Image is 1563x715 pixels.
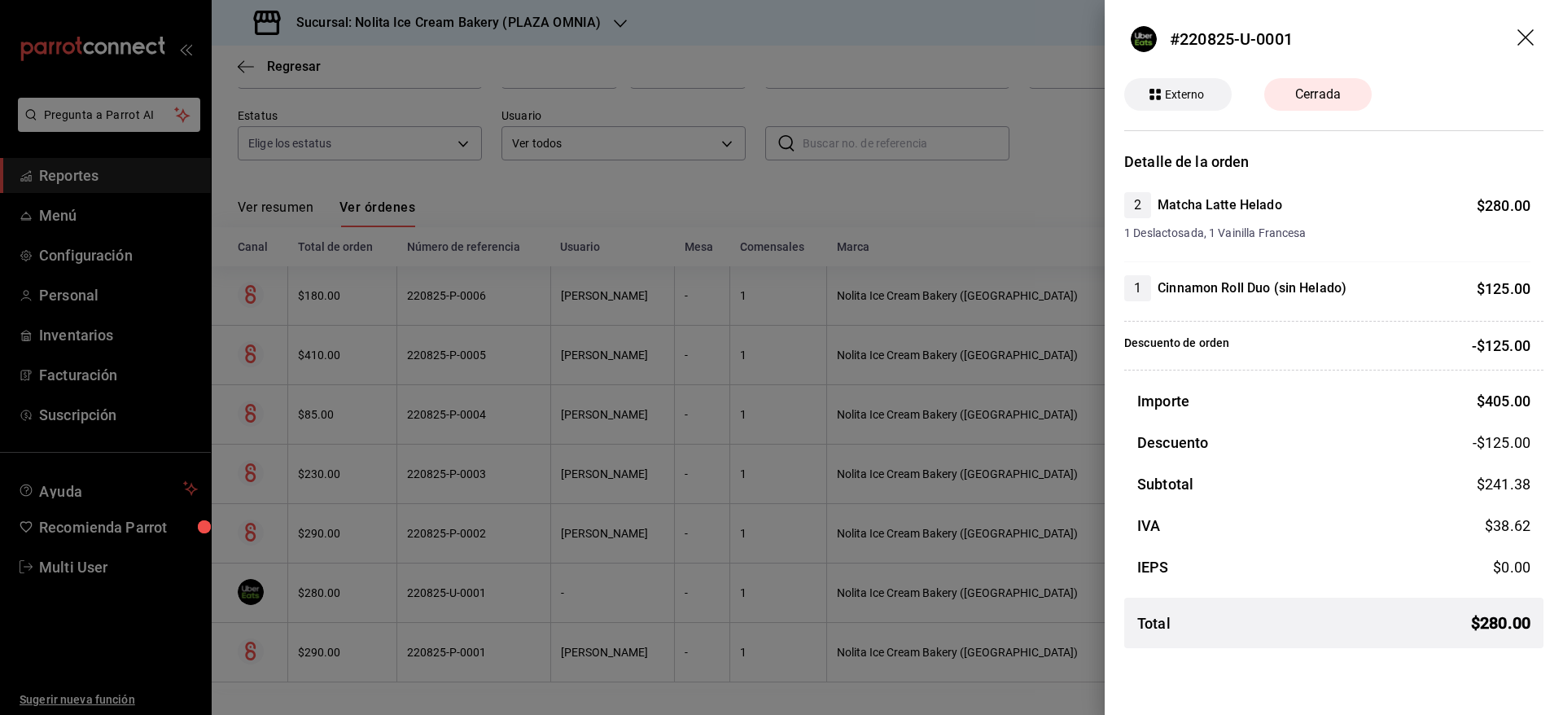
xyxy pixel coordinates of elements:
span: -$125.00 [1473,432,1530,454]
button: drag [1517,29,1537,49]
span: $ 405.00 [1477,393,1530,410]
h4: Matcha Latte Helado [1158,195,1282,215]
span: $ 280.00 [1471,611,1530,635]
h4: Cinnamon Roll Duo (sin Helado) [1158,279,1346,298]
h3: IEPS [1137,556,1169,578]
h3: Subtotal [1137,473,1193,495]
span: 1 [1124,279,1151,298]
p: Descuento de orden [1124,335,1229,357]
p: -$125.00 [1472,335,1530,357]
h3: Total [1137,612,1171,634]
span: 1 Deslactosada, 1 Vainilla Francesa [1124,225,1530,242]
h3: Importe [1137,390,1189,412]
h3: Descuento [1137,432,1208,454]
span: Externo [1158,86,1211,103]
span: $ 280.00 [1477,197,1530,214]
span: $ 0.00 [1493,559,1530,576]
span: $ 38.62 [1485,517,1530,534]
span: 2 [1124,195,1151,215]
span: $ 241.38 [1477,476,1530,493]
span: $ 125.00 [1477,280,1530,297]
span: Cerrada [1285,85,1351,104]
div: #220825-U-0001 [1170,27,1293,51]
h3: IVA [1137,515,1160,537]
h3: Detalle de la orden [1124,151,1543,173]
